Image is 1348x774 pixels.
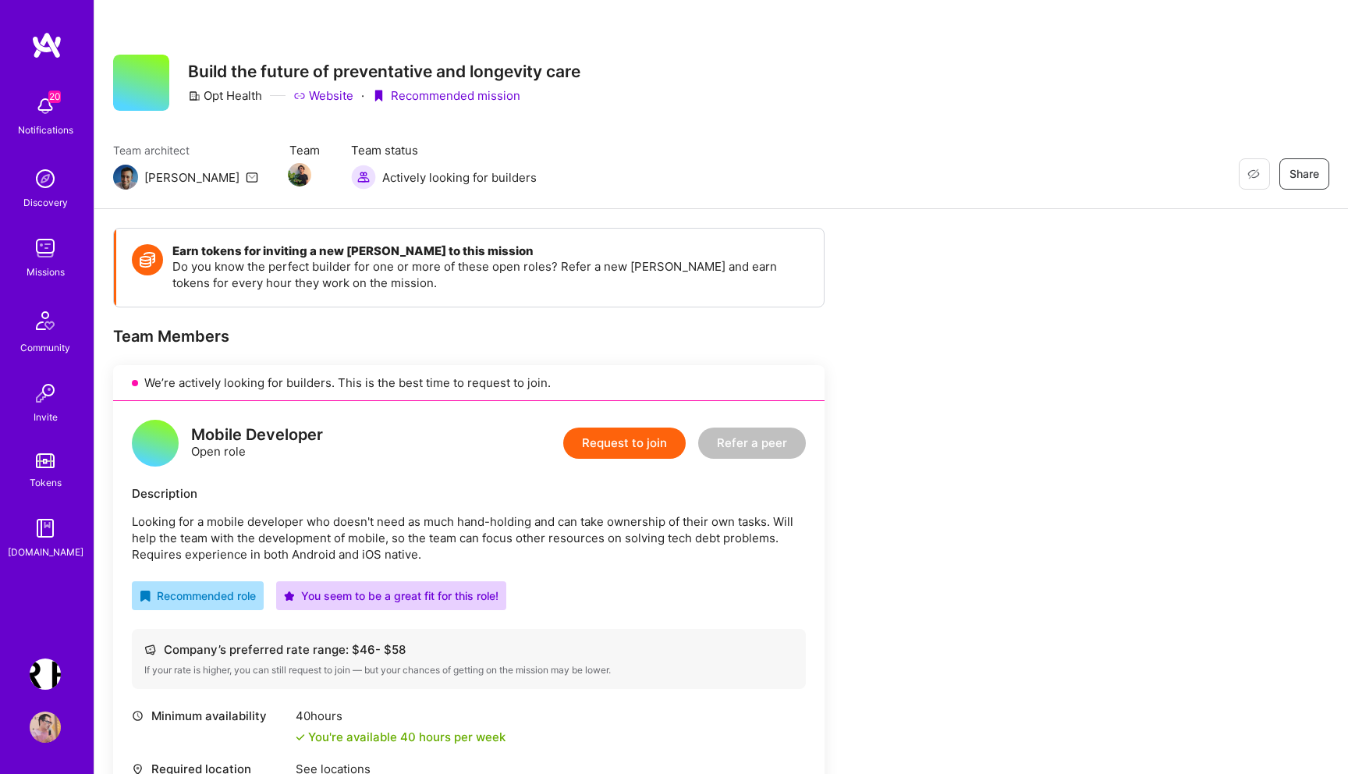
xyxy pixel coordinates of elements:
[296,729,505,745] div: You're available 40 hours per week
[30,378,61,409] img: Invite
[296,708,505,724] div: 40 hours
[191,427,323,460] div: Open role
[18,122,73,138] div: Notifications
[30,91,61,122] img: bell
[36,453,55,468] img: tokens
[26,659,65,690] a: Terr.ai: Building an Innovative Real Estate Platform
[113,165,138,190] img: Team Architect
[31,31,62,59] img: logo
[246,171,258,183] i: icon Mail
[113,326,825,346] div: Team Members
[382,169,537,186] span: Actively looking for builders
[172,258,808,291] p: Do you know the perfect builder for one or more of these open roles? Refer a new [PERSON_NAME] an...
[191,427,323,443] div: Mobile Developer
[289,142,320,158] span: Team
[48,91,61,103] span: 20
[140,591,151,602] i: icon RecommendedBadge
[23,194,68,211] div: Discovery
[30,659,61,690] img: Terr.ai: Building an Innovative Real Estate Platform
[30,712,61,743] img: User Avatar
[27,302,64,339] img: Community
[188,62,580,81] h3: Build the future of preventative and longevity care
[284,591,295,602] i: icon PurpleStar
[26,712,65,743] a: User Avatar
[144,641,793,658] div: Company’s preferred rate range: $ 46 - $ 58
[372,90,385,102] i: icon PurpleRibbon
[132,710,144,722] i: icon Clock
[113,142,258,158] span: Team architect
[132,244,163,275] img: Token icon
[351,142,537,158] span: Team status
[288,163,311,186] img: Team Member Avatar
[20,339,70,356] div: Community
[27,264,65,280] div: Missions
[113,365,825,401] div: We’re actively looking for builders. This is the best time to request to join.
[30,233,61,264] img: teamwork
[188,87,262,104] div: Opt Health
[188,90,200,102] i: icon CompanyGray
[361,87,364,104] div: ·
[30,474,62,491] div: Tokens
[698,428,806,459] button: Refer a peer
[1279,158,1329,190] button: Share
[132,513,806,563] p: Looking for a mobile developer who doesn't need as much hand-holding and can take ownership of th...
[34,409,58,425] div: Invite
[563,428,686,459] button: Request to join
[372,87,520,104] div: Recommended mission
[1247,168,1260,180] i: icon EyeClosed
[284,588,498,604] div: You seem to be a great fit for this role!
[132,485,806,502] div: Description
[8,544,83,560] div: [DOMAIN_NAME]
[1289,166,1319,182] span: Share
[296,733,305,742] i: icon Check
[293,87,353,104] a: Website
[144,644,156,655] i: icon Cash
[351,165,376,190] img: Actively looking for builders
[132,708,288,724] div: Minimum availability
[30,513,61,544] img: guide book
[140,588,256,604] div: Recommended role
[144,169,239,186] div: [PERSON_NAME]
[30,163,61,194] img: discovery
[172,244,808,258] h4: Earn tokens for inviting a new [PERSON_NAME] to this mission
[144,664,793,676] div: If your rate is higher, you can still request to join — but your chances of getting on the missio...
[289,162,310,188] a: Team Member Avatar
